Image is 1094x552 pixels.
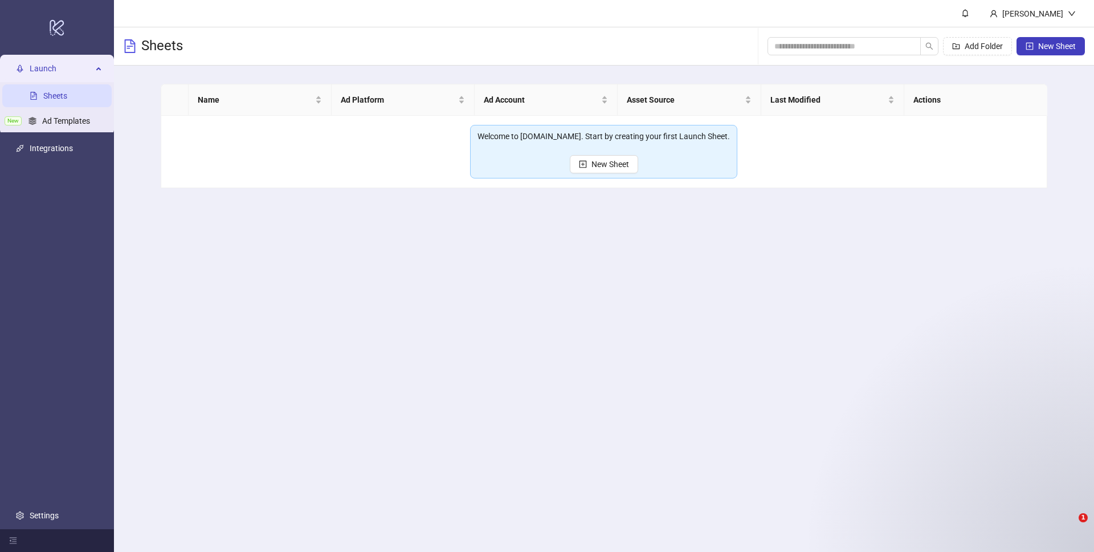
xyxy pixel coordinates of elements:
span: Add Folder [965,42,1003,51]
th: Asset Source [618,84,761,116]
h3: Sheets [141,37,183,55]
span: user [990,10,998,18]
span: bell [961,9,969,17]
span: file-text [123,39,137,53]
span: New Sheet [591,160,629,169]
a: Settings [30,511,59,520]
span: Last Modified [770,94,885,106]
span: plus-square [579,160,587,168]
th: Last Modified [761,84,904,116]
a: Ad Templates [42,116,90,125]
span: Ad Platform [341,94,456,106]
span: Name [198,94,313,106]
span: down [1068,10,1076,18]
button: Add Folder [943,37,1012,55]
span: 1 [1079,513,1088,522]
span: Ad Account [484,94,599,106]
span: folder-add [952,42,960,50]
th: Name [189,84,332,116]
button: New Sheet [1017,37,1085,55]
span: rocket [16,64,24,72]
button: New Sheet [570,155,638,173]
div: Welcome to [DOMAIN_NAME]. Start by creating your first Launch Sheet. [477,130,730,143]
span: New Sheet [1038,42,1076,51]
div: [PERSON_NAME] [998,7,1068,20]
th: Ad Platform [332,84,475,116]
span: Asset Source [627,94,742,106]
span: Launch [30,57,92,80]
a: Integrations [30,144,73,153]
th: Ad Account [475,84,618,116]
span: search [925,42,933,50]
a: Sheets [43,91,67,100]
iframe: Intercom live chat [1055,513,1083,541]
span: menu-fold [9,537,17,545]
th: Actions [904,84,1047,116]
span: plus-square [1026,42,1034,50]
